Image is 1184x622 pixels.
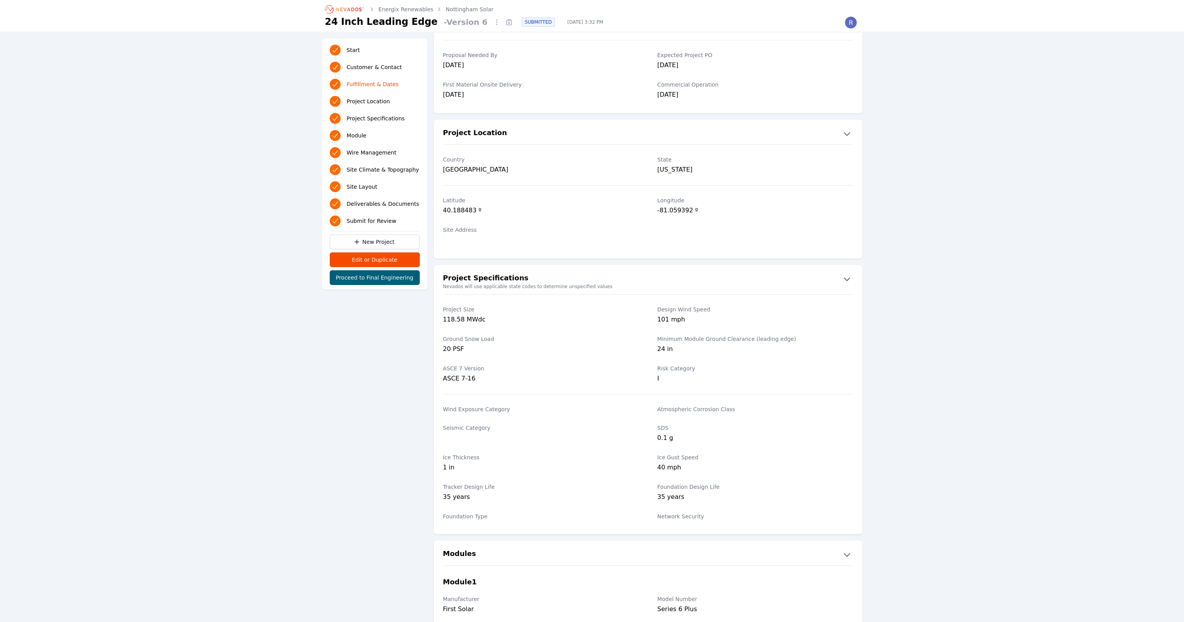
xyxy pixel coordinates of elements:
div: 40.188483 º [443,206,639,217]
span: Module [347,132,367,139]
div: [DATE] [443,61,639,71]
div: 20 PSF [443,344,639,355]
button: Edit or Duplicate [330,252,420,267]
button: Project Location [434,127,862,140]
h3: Module 1 [443,577,477,587]
div: SUBMITTED [522,17,555,27]
label: SDS [657,424,853,432]
span: Project Specifications [347,115,405,122]
div: ASCE 7-16 [443,374,639,383]
label: ASCE 7 Version [443,365,639,372]
label: Manufacturer [443,595,639,603]
label: Minimum Module Ground Clearance (leading edge) [657,335,853,343]
div: [GEOGRAPHIC_DATA] [443,165,639,174]
h2: Project Location [443,127,507,140]
div: 40 mph [657,463,853,474]
label: Latitude [443,196,639,204]
div: 0.1 g [657,433,853,444]
span: Customer & Contact [347,63,402,71]
div: 24 in [657,344,853,355]
span: Submit for Review [347,217,396,225]
label: Atmospheric Corrosion Class [657,405,853,413]
h2: Modules [443,548,476,561]
span: Start [347,46,360,54]
div: 1 in [443,463,639,474]
div: [US_STATE] [657,165,853,174]
span: - Version 6 [441,17,490,28]
div: -81.059392 º [657,206,853,217]
label: Expected Project PO [657,51,853,59]
label: First Material Onsite Delivery [443,81,639,89]
label: Foundation Type [443,513,639,520]
label: Risk Category [657,365,853,372]
div: 35 years [443,492,639,503]
label: Country [443,156,639,163]
div: First Solar [443,605,639,615]
span: Deliverables & Documents [347,200,419,208]
label: Network Security [657,513,853,520]
div: [DATE] [657,90,853,101]
label: Design Wind Speed [657,306,853,313]
div: [DATE] [657,61,853,71]
label: Foundation Design Life [657,483,853,491]
label: Commercial Operation [657,81,853,89]
div: 35 years [657,492,853,503]
button: Proceed to Final Engineering [330,270,420,285]
div: 101 mph [657,315,853,326]
span: Site Layout [347,183,377,191]
span: Project Location [347,97,390,105]
label: Model Number [657,595,853,603]
a: Nottingham Solar [446,5,494,13]
label: Project Size [443,306,639,313]
button: Project Specifications [434,273,862,285]
span: Wire Management [347,149,396,156]
div: Series 6 Plus [657,605,853,615]
label: Site Address [443,226,639,234]
h2: Project Specifications [443,273,529,285]
label: Ground Snow Load [443,335,639,343]
h1: 24 Inch Leading Edge [325,16,438,28]
label: Ice Thickness [443,453,639,461]
label: Tracker Design Life [443,483,639,491]
label: Longitude [657,196,853,204]
nav: Breadcrumb [325,3,494,16]
a: Energix Renewables [379,5,433,13]
label: Wind Exposure Category [443,405,639,413]
nav: Progress [330,43,420,228]
label: State [657,156,853,163]
button: Modules [434,548,862,561]
label: Proposal Needed By [443,51,639,59]
a: New Project [330,235,420,249]
span: [DATE] 3:32 PM [561,19,610,25]
small: Nevados will use applicable state codes to determine unspecified values [434,283,862,290]
div: [DATE] [443,90,639,101]
label: Ice Gust Speed [657,453,853,461]
img: Riley Caron [845,16,857,29]
span: Fulfillment & Dates [347,80,399,88]
div: 118.58 MWdc [443,315,639,326]
div: I [657,374,853,383]
label: Seismic Category [443,424,639,432]
span: Site Climate & Topography [347,166,419,174]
